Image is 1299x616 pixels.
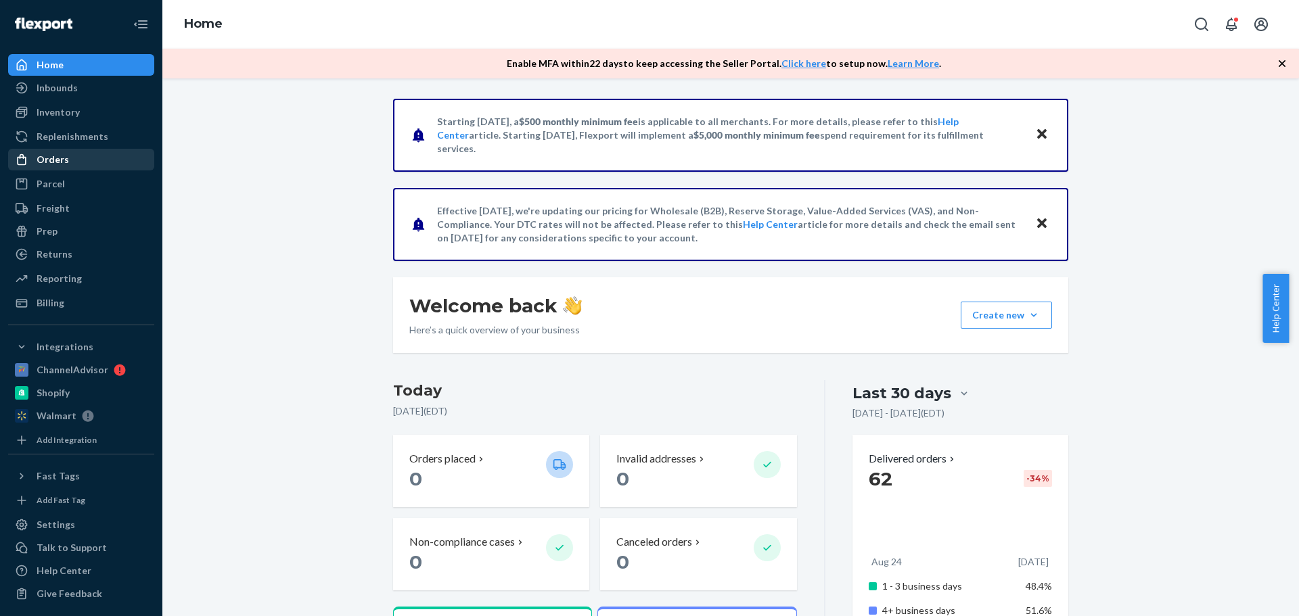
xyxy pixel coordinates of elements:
a: Freight [8,197,154,219]
button: Close Navigation [127,11,154,38]
div: Add Integration [37,434,97,446]
div: Orders [37,153,69,166]
div: -34 % [1024,470,1052,487]
div: Talk to Support [37,541,107,554]
p: Here’s a quick overview of your business [409,323,582,337]
span: 0 [409,467,422,490]
a: Inventory [8,101,154,123]
div: Reporting [37,272,82,285]
p: Aug 24 [871,555,902,569]
button: Delivered orders [869,451,957,467]
p: [DATE] ( EDT ) [393,404,797,418]
div: Inbounds [37,81,78,95]
a: Returns [8,243,154,265]
a: Walmart [8,405,154,427]
button: Close [1033,214,1051,234]
button: Help Center [1262,274,1289,343]
img: hand-wave emoji [563,296,582,315]
span: 0 [409,550,422,573]
a: Help Center [8,560,154,582]
div: Home [37,58,64,72]
button: Orders placed 0 [393,435,589,507]
button: Open Search Box [1188,11,1215,38]
div: Billing [37,296,64,310]
p: Starting [DATE], a is applicable to all merchants. For more details, please refer to this article... [437,115,1022,156]
p: [DATE] [1018,555,1049,569]
div: Returns [37,247,72,261]
button: Fast Tags [8,465,154,487]
p: [DATE] - [DATE] ( EDT ) [852,406,944,420]
a: Prep [8,220,154,242]
p: Invalid addresses [616,451,696,467]
a: Replenishments [8,126,154,147]
span: $5,000 monthly minimum fee [693,129,820,141]
a: Add Integration [8,432,154,448]
a: Add Fast Tag [8,492,154,508]
span: Chat [30,9,58,22]
span: 62 [869,467,892,490]
h1: Welcome back [409,293,582,318]
div: Give Feedback [37,587,102,600]
button: Open notifications [1218,11,1245,38]
p: 1 - 3 business days [882,579,1016,593]
span: 0 [616,550,629,573]
div: Shopify [37,386,70,400]
span: 51.6% [1026,605,1052,616]
div: Replenishments [37,130,108,143]
a: Settings [8,514,154,536]
a: Click here [781,57,826,69]
div: Last 30 days [852,383,951,404]
a: Shopify [8,382,154,404]
p: Canceled orders [616,534,692,550]
h3: Today [393,380,797,402]
div: Prep [37,224,58,238]
button: Create new [961,302,1052,329]
div: Walmart [37,409,76,423]
a: ChannelAdvisor [8,359,154,381]
div: Settings [37,518,75,531]
span: $500 monthly minimum fee [519,116,638,127]
div: Integrations [37,340,93,354]
button: Talk to Support [8,537,154,559]
p: Non-compliance cases [409,534,515,550]
p: Orders placed [409,451,476,467]
button: Give Feedback [8,583,154,605]
a: Home [184,16,223,31]
a: Inbounds [8,77,154,99]
p: Effective [DATE], we're updating our pricing for Wholesale (B2B), Reserve Storage, Value-Added Se... [437,204,1022,245]
a: Parcel [8,173,154,195]
button: Invalid addresses 0 [600,435,796,507]
span: 0 [616,467,629,490]
img: Flexport logo [15,18,72,31]
div: ChannelAdvisor [37,363,108,377]
ol: breadcrumbs [173,5,233,44]
div: Add Fast Tag [37,494,85,506]
div: Inventory [37,105,80,119]
a: Billing [8,292,154,314]
div: Freight [37,202,70,215]
p: Enable MFA within 22 days to keep accessing the Seller Portal. to setup now. . [507,57,941,70]
span: 48.4% [1026,580,1052,592]
a: Reporting [8,268,154,289]
div: Help Center [37,564,91,577]
button: Integrations [8,336,154,358]
div: Fast Tags [37,469,80,483]
a: Home [8,54,154,76]
button: Canceled orders 0 [600,518,796,590]
button: Close [1033,125,1051,145]
a: Learn More [888,57,939,69]
a: Orders [8,149,154,170]
a: Help Center [743,218,798,230]
div: Parcel [37,177,65,191]
button: Open account menu [1248,11,1275,38]
button: Non-compliance cases 0 [393,518,589,590]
